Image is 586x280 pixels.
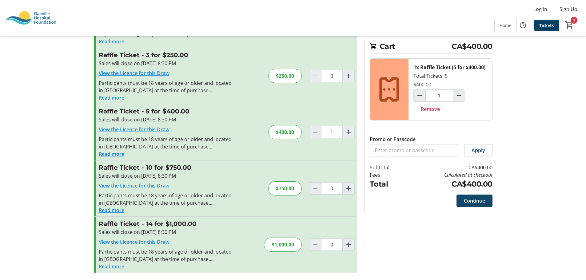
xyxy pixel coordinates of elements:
[405,179,492,190] td: CA$400.00
[343,70,354,82] button: Increment by one
[564,19,575,30] button: Cart
[264,238,302,252] div: $1,000.00
[370,171,405,179] td: Fees
[99,150,124,158] button: Read more
[268,181,302,195] div: $750.00
[99,248,233,263] div: Participants must be 18 years of age or older and located in [GEOGRAPHIC_DATA] at the time of pur...
[425,89,453,102] input: Raffle Ticket (5 for $400.00) Quantity
[413,103,447,115] button: Remove
[99,126,169,133] a: View the Licence for this Draw
[321,126,343,138] input: Raffle Ticket Quantity
[343,126,354,138] button: Increment by one
[343,239,354,250] button: Increment by one
[321,182,343,195] input: Raffle Ticket Quantity
[99,228,233,236] div: Sales will close on [DATE] 8:30 PM
[99,70,169,77] a: View the Licence for this Draw
[414,90,425,101] button: Decrement by one
[370,164,405,171] td: Subtotal
[472,147,485,154] span: Apply
[500,22,512,29] span: Home
[560,6,577,13] span: Sign Up
[321,239,343,251] input: Raffle Ticket Quantity
[464,197,485,204] span: Continue
[495,20,516,31] a: Home
[309,126,321,138] button: Decrement by one
[4,2,58,33] img: Oakville Hospital Foundation's Logo
[99,50,233,60] h3: Raffle Ticket - 3 for $250.00
[555,4,582,14] button: Sign Up
[413,81,431,88] div: $400.00
[464,144,492,156] button: Apply
[343,183,354,194] button: Increment by one
[99,107,233,116] h3: Raffle Ticket - 5 for $400.00
[413,64,485,71] div: 1x Raffle Ticket (5 for $400.00)
[452,41,492,52] span: CA$400.00
[370,179,405,190] td: Total
[456,195,492,207] button: Continue
[99,94,124,101] button: Read more
[321,70,343,82] input: Raffle Ticket Quantity
[539,22,554,29] span: Tickets
[99,182,169,189] a: View the Licence for this Draw
[99,163,233,172] h3: Raffle Ticket - 10 for $750.00
[99,207,124,214] button: Read more
[99,263,124,270] button: Read more
[370,144,459,156] input: Enter promo or passcode
[421,105,440,113] span: Remove
[453,90,465,101] button: Increment by one
[370,136,416,143] label: Promo or Passcode
[405,164,492,171] td: CA$400.00
[534,20,559,31] a: Tickets
[99,172,233,179] div: Sales will close on [DATE] 8:30 PM
[99,38,124,45] button: Read more
[99,136,233,150] div: Participants must be 18 years of age or older and located in [GEOGRAPHIC_DATA] at the time of pur...
[99,116,233,123] div: Sales will close on [DATE] 8:30 PM
[409,59,492,120] div: Total Tickets: 5
[533,6,547,13] span: Log In
[370,41,492,53] h2: Cart
[99,192,233,207] div: Participants must be 18 years of age or older and located in [GEOGRAPHIC_DATA] at the time of pur...
[99,79,233,94] div: Participants must be 18 years of age or older and located in [GEOGRAPHIC_DATA] at the time of pur...
[268,69,302,83] div: $250.00
[99,219,233,228] h3: Raffle Ticket - 14 for $1,000.00
[405,171,492,179] td: Calculated at checkout
[268,125,302,139] div: $400.00
[99,60,233,67] div: Sales will close on [DATE] 8:30 PM
[517,19,529,31] button: Help
[528,4,552,14] button: Log In
[99,239,169,245] a: View the Licence for this Draw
